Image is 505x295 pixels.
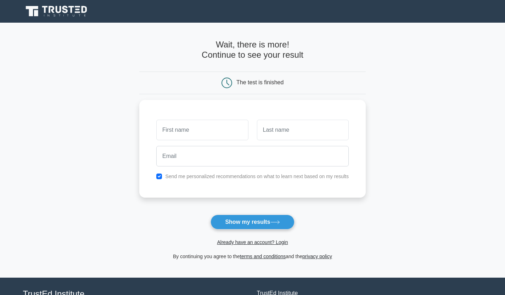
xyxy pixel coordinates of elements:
[257,120,349,140] input: Last name
[156,146,349,166] input: Email
[240,254,286,259] a: terms and conditions
[211,215,294,229] button: Show my results
[139,40,366,60] h4: Wait, there is more! Continue to see your result
[135,252,370,261] div: By continuing you agree to the and the
[165,174,349,179] label: Send me personalized recommendations on what to learn next based on my results
[302,254,332,259] a: privacy policy
[217,239,288,245] a: Already have an account? Login
[156,120,248,140] input: First name
[236,79,284,85] div: The test is finished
